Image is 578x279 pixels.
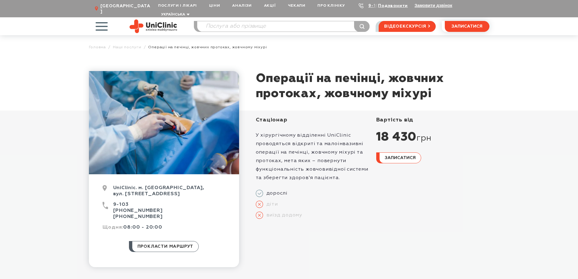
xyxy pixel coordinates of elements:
[378,4,408,8] a: Подзвонити
[451,24,482,29] span: записатися
[103,224,225,235] div: 08:00 - 20:00
[100,3,152,14] span: [GEOGRAPHIC_DATA]
[148,45,267,49] span: Операції на печінці, жовчних протоках, жовчному міхурі
[445,21,489,32] button: записатися
[384,21,426,32] span: відеоекскурсія
[263,190,288,196] span: дорослі
[256,71,489,101] h1: Операції на печінці, жовчних протоках, жовчному міхурі
[161,13,185,16] span: Українська
[89,45,106,49] a: Головна
[376,117,414,123] span: вартість від
[113,214,163,219] a: [PHONE_NUMBER]
[113,202,129,207] a: 9-103
[414,3,452,8] button: Замовити дзвінок
[263,201,278,207] span: діти
[379,21,435,32] a: відеоекскурсія
[103,225,123,230] span: Щодня:
[256,117,369,124] div: Стаціонар
[376,152,421,163] button: записатися
[197,21,370,32] input: Послуга або прізвище
[376,130,489,145] div: 18 430
[160,12,190,17] button: Українська
[256,131,369,182] p: У хірургічному відділенні UniClinic проводяться відкриті та малоінвазивні операції на печінці, жо...
[368,4,382,8] a: 9-103
[113,45,141,49] a: Наші послуги
[417,133,431,144] span: грн
[385,156,416,160] span: записатися
[113,208,163,213] a: [PHONE_NUMBER]
[103,185,225,202] div: UniClinic. м. [GEOGRAPHIC_DATA], вул. [STREET_ADDRESS]
[137,241,194,252] span: прокласти маршрут
[130,19,177,33] img: Uniclinic
[129,241,199,252] a: прокласти маршрут
[263,212,303,218] span: виїзд додому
